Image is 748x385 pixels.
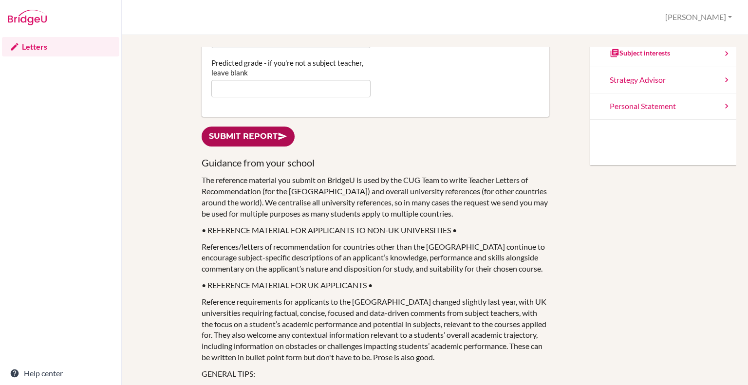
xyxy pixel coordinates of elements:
p: • REFERENCE MATERIAL FOR APPLICANTS TO NON-UK UNIVERSITIES • [202,225,549,236]
a: Personal Statement [590,93,736,120]
a: Subject interests [590,41,736,67]
a: Submit report [202,127,295,147]
h3: Guidance from your school [202,156,549,169]
div: Subject interests [610,48,670,58]
a: Help center [2,364,119,383]
p: The reference material you submit on BridgeU is used by the CUG Team to write Teacher Letters of ... [202,175,549,219]
label: Predicted grade - if you're not a subject teacher, leave blank [211,58,371,77]
p: GENERAL TIPS: [202,368,549,380]
button: [PERSON_NAME] [661,8,736,26]
p: References/letters of recommendation for countries other than the [GEOGRAPHIC_DATA] continue to e... [202,241,549,275]
p: Reference requirements for applicants to the [GEOGRAPHIC_DATA] changed slightly last year, with U... [202,296,549,363]
p: • REFERENCE MATERIAL FOR UK APPLICANTS • [202,280,549,291]
img: Bridge-U [8,10,47,25]
a: Strategy Advisor [590,67,736,93]
a: Letters [2,37,119,56]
